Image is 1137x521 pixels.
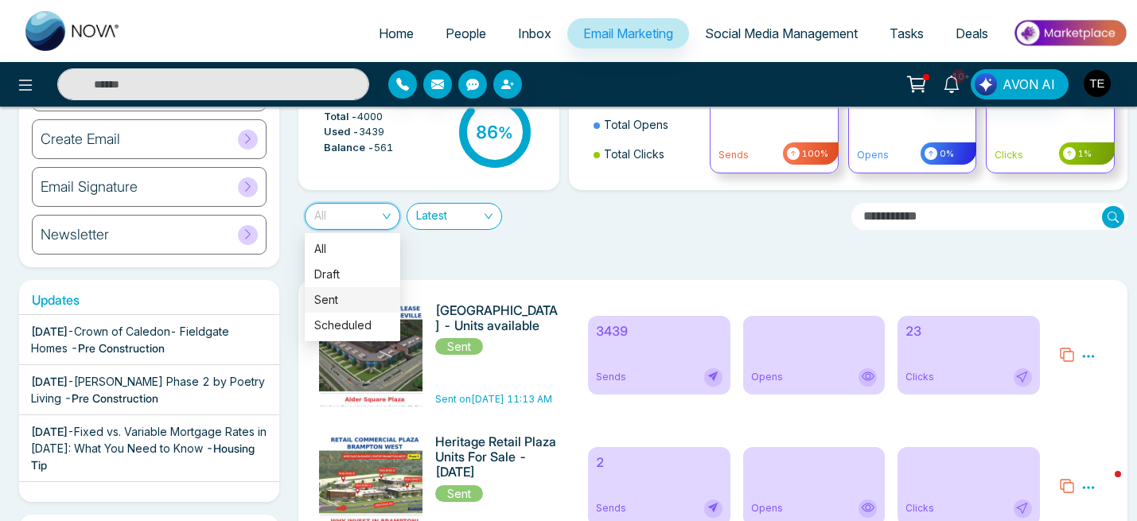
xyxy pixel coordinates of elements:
[940,18,1004,49] a: Deals
[314,240,391,258] div: All
[800,147,828,161] span: 100%
[718,148,830,162] p: Sends
[435,393,552,405] span: Sent on [DATE] 11:13 AM
[446,25,486,41] span: People
[19,293,279,308] h6: Updates
[31,375,265,405] span: [PERSON_NAME] Phase 2 by Poetry Living
[1083,467,1121,505] iframe: Intercom live chat
[324,140,374,156] span: Balance -
[596,455,722,470] h6: 2
[995,148,1106,162] p: Clicks
[31,323,267,356] div: -
[751,501,783,515] span: Opens
[596,501,626,515] span: Sends
[305,287,400,313] div: Sent
[305,236,400,262] div: All
[305,313,400,338] div: Scheduled
[305,262,400,287] div: Draft
[416,204,493,229] span: Latest
[31,425,68,438] span: [DATE]
[905,324,1031,339] h6: 23
[314,291,391,309] div: Sent
[374,140,393,156] span: 561
[31,373,267,406] div: -
[956,25,988,41] span: Deals
[874,18,940,49] a: Tasks
[975,73,997,95] img: Lead Flow
[324,124,359,140] span: Used -
[31,425,267,455] span: Fixed vs. Variable Mortgage Rates in [DATE]: What You Need to Know
[905,501,934,515] span: Clicks
[435,338,483,355] span: Sent
[594,110,701,139] li: Total Opens
[594,139,701,169] li: Total Clicks
[41,226,109,243] h6: Newsletter
[435,303,560,333] h6: [GEOGRAPHIC_DATA] - Units available
[25,11,121,51] img: Nova CRM Logo
[705,25,858,41] span: Social Media Management
[857,148,968,162] p: Opens
[596,370,626,384] span: Sends
[357,109,383,125] span: 4000
[31,375,68,388] span: [DATE]
[596,324,722,339] h6: 3439
[435,485,483,502] span: Sent
[64,391,158,405] span: - Pre Construction
[498,123,513,142] span: %
[890,25,924,41] span: Tasks
[359,124,384,140] span: 3439
[476,122,513,142] h3: 86
[31,325,68,338] span: [DATE]
[31,325,229,355] span: Crown of Caledon- Fieldgate Homes
[689,18,874,49] a: Social Media Management
[905,370,934,384] span: Clicks
[324,109,357,125] span: Total -
[933,69,971,97] a: 10+
[31,423,267,473] div: -
[41,178,138,196] h6: Email Signature
[567,18,689,49] a: Email Marketing
[314,204,391,229] span: All
[518,25,551,41] span: Inbox
[1076,147,1092,161] span: 1%
[502,18,567,49] a: Inbox
[952,69,966,84] span: 10+
[971,69,1069,99] button: AVON AI
[937,147,954,161] span: 0%
[314,317,391,334] div: Scheduled
[363,18,430,49] a: Home
[1012,15,1127,51] img: Market-place.gif
[71,341,165,355] span: - Pre Construction
[430,18,502,49] a: People
[435,434,560,480] h6: Heritage Retail Plaza Units For Sale - [DATE]
[583,25,673,41] span: Email Marketing
[41,130,120,148] h6: Create Email
[379,25,414,41] span: Home
[314,266,391,283] div: Draft
[1084,70,1111,97] img: User Avatar
[751,370,783,384] span: Opens
[1003,75,1055,94] span: AVON AI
